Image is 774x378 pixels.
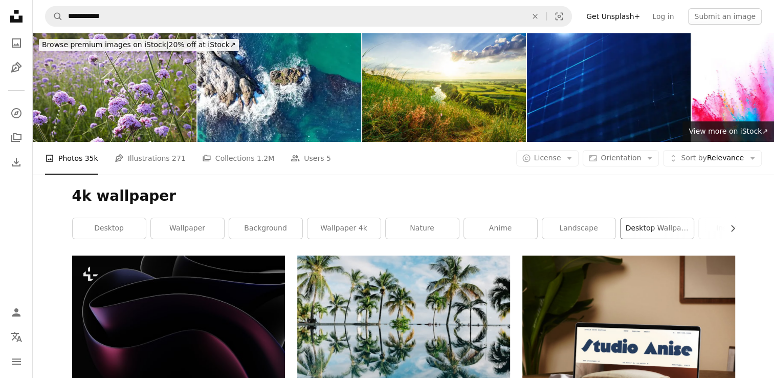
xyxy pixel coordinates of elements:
[580,8,646,25] a: Get Unsplash+
[229,218,302,239] a: background
[542,218,615,239] a: landscape
[257,153,274,164] span: 1.2M
[297,320,510,329] a: water reflection of coconut palm trees
[326,153,331,164] span: 5
[723,218,735,239] button: scroll list to the right
[291,142,331,175] a: Users 5
[386,218,459,239] a: nature
[72,187,735,205] h1: 4k wallpaper
[46,7,63,26] button: Search Unsplash
[646,8,680,25] a: Log in
[362,33,526,142] img: A beautiful valley with a river, blue sky with large clouds and bright sun. Aerial
[6,6,27,29] a: Home — Unsplash
[689,127,768,135] span: View more on iStock ↗
[663,150,762,166] button: Sort byRelevance
[681,154,706,162] span: Sort by
[583,150,659,166] button: Orientation
[6,351,27,372] button: Menu
[601,154,641,162] span: Orientation
[688,8,762,25] button: Submit an image
[197,33,361,142] img: Where Sea Meets Stone: Aerial Shots of Waves Crashing with Power and Grace
[547,7,571,26] button: Visual search
[6,327,27,347] button: Language
[6,302,27,323] a: Log in / Sign up
[516,150,579,166] button: License
[72,322,285,331] a: a black and purple abstract background with curves
[6,152,27,173] a: Download History
[524,7,546,26] button: Clear
[39,39,239,51] div: 20% off at iStock ↗
[73,218,146,239] a: desktop
[621,218,694,239] a: desktop wallpaper
[699,218,772,239] a: inspiration
[172,153,186,164] span: 271
[45,6,572,27] form: Find visuals sitewide
[6,57,27,78] a: Illustrations
[6,103,27,123] a: Explore
[202,142,274,175] a: Collections 1.2M
[42,40,168,49] span: Browse premium images on iStock |
[681,153,744,163] span: Relevance
[307,218,381,239] a: wallpaper 4k
[6,128,27,148] a: Collections
[534,154,561,162] span: License
[33,33,196,142] img: Purple verbena in the garden
[6,33,27,53] a: Photos
[682,121,774,142] a: View more on iStock↗
[115,142,186,175] a: Illustrations 271
[464,218,537,239] a: anime
[151,218,224,239] a: wallpaper
[33,33,245,57] a: Browse premium images on iStock|20% off at iStock↗
[527,33,691,142] img: 4K Digital Cyberspace with Particles and Digital Data Network Connections. High Speed Connection ...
